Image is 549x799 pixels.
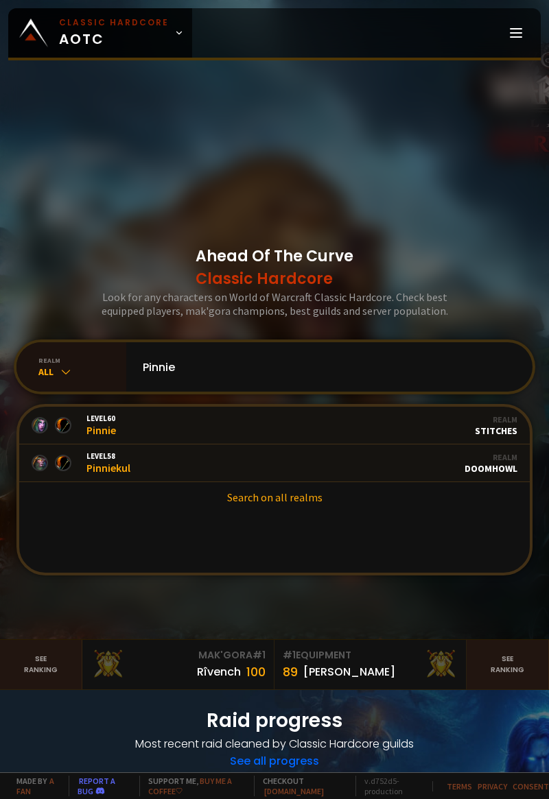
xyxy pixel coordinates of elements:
[447,781,472,791] a: Terms
[283,648,458,663] div: Equipment
[467,640,549,689] a: Seeranking
[86,414,116,423] span: Level 60
[253,648,266,662] span: # 1
[38,356,126,365] div: realm
[355,776,424,796] span: v. d752d5 - production
[475,414,517,425] div: Realm
[478,781,507,791] a: Privacy
[19,482,530,512] a: Search on all realms
[86,451,130,475] div: Pinniekul
[139,776,246,796] span: Support me,
[465,452,517,462] div: Realm
[254,776,347,796] span: Checkout
[465,452,517,475] div: Doomhowl
[91,648,266,663] div: Mak'Gora
[82,640,274,689] a: Mak'Gora#1Rîvench100
[196,267,353,290] span: Classic Hardcore
[16,776,54,796] a: a fan
[303,663,395,680] div: [PERSON_NAME]
[86,451,130,461] span: Level 58
[59,16,169,49] span: AOTC
[38,365,126,379] div: All
[86,414,116,437] div: Pinnie
[264,786,324,796] a: [DOMAIN_NAME]
[148,776,232,796] a: Buy me a coffee
[135,342,516,392] input: Search a character...
[283,663,298,681] div: 89
[16,735,533,752] h4: Most recent raid cleaned by Classic Hardcore guilds
[19,444,530,482] a: Level58PinniekulRealmDoomhowl
[16,706,533,735] h1: Raid progress
[230,753,319,769] a: See all progress
[8,8,192,58] a: Classic HardcoreAOTC
[8,776,60,796] span: Made by
[283,648,296,662] span: # 1
[513,781,549,791] a: Consent
[196,245,353,290] h1: Ahead Of The Curve
[78,776,115,796] a: Report a bug
[82,290,467,318] h3: Look for any characters on World of Warcraft Classic Hardcore. Check best equipped players, mak'g...
[246,663,266,681] div: 100
[475,414,517,437] div: Stitches
[274,640,467,689] a: #1Equipment89[PERSON_NAME]
[59,16,169,29] small: Classic Hardcore
[197,663,241,680] div: Rîvench
[19,407,530,444] a: Level60PinnieRealmStitches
